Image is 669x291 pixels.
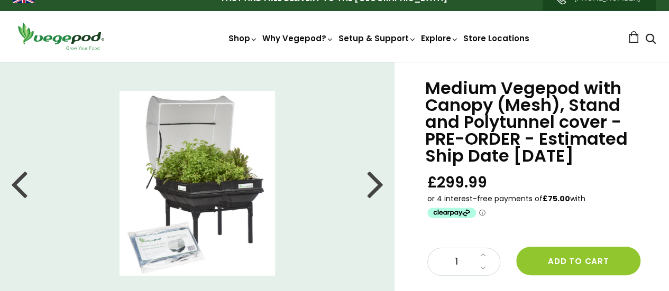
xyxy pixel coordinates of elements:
a: Why Vegepod? [262,33,334,44]
span: 1 [438,255,474,269]
span: £299.99 [427,173,487,192]
a: Explore [421,33,459,44]
a: Store Locations [463,33,529,44]
a: Shop [228,33,258,44]
a: Search [645,34,656,45]
h1: Medium Vegepod with Canopy (Mesh), Stand and Polytunnel cover - PRE-ORDER - Estimated Ship Date [... [425,80,643,164]
a: Increase quantity by 1 [477,248,489,262]
a: Setup & Support [338,33,417,44]
a: Decrease quantity by 1 [477,261,489,275]
button: Add to cart [516,247,640,275]
img: Medium Vegepod with Canopy (Mesh), Stand and Polytunnel cover - PRE-ORDER - Estimated Ship Date S... [120,91,275,276]
img: Vegepod [13,21,108,51]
